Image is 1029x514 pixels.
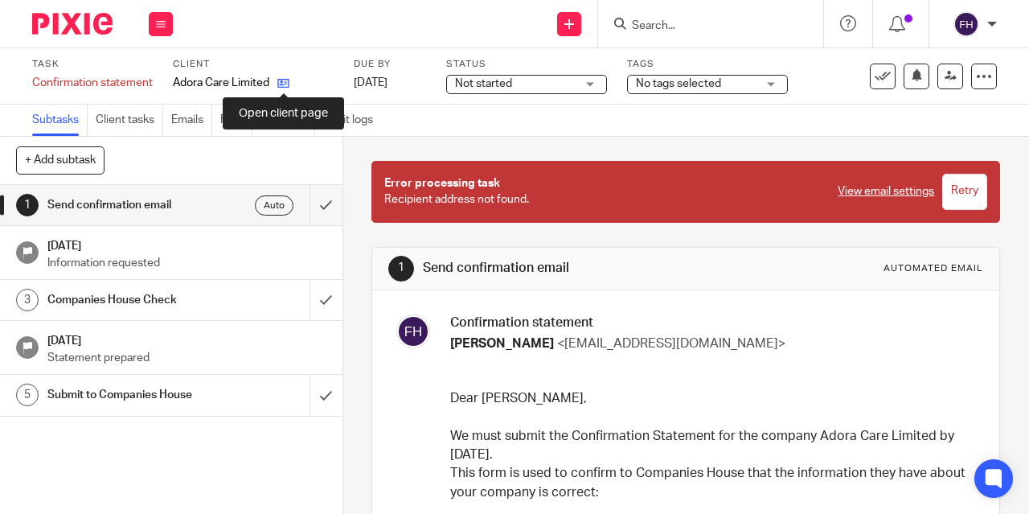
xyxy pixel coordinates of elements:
[883,262,983,275] div: Automated email
[32,13,113,35] img: Pixie
[47,255,326,271] p: Information requested
[323,105,381,136] a: Audit logs
[942,174,987,210] input: Retry
[636,78,721,89] span: No tags selected
[450,464,971,502] p: This form is used to confirm to Companies House that the information they have about your company...
[47,350,326,366] p: Statement prepared
[354,77,387,88] span: [DATE]
[260,105,315,136] a: Notes (0)
[388,256,414,282] div: 1
[32,105,88,136] a: Subtasks
[450,389,971,408] p: Dear [PERSON_NAME],
[16,384,39,406] div: 5
[627,58,788,71] label: Tags
[173,75,269,91] p: Adora Care Limited
[32,75,153,91] div: Confirmation statement
[450,427,971,465] p: We must submit the Confirmation Statement for the company Adora Care Limited by [DATE].
[16,289,39,311] div: 3
[455,78,512,89] span: Not started
[423,260,720,277] h1: Send confirmation email
[47,288,211,312] h1: Companies House Check
[47,193,211,217] h1: Send confirmation email
[446,58,607,71] label: Status
[450,337,554,350] span: [PERSON_NAME]
[220,105,252,136] a: Files
[16,146,105,174] button: + Add subtask
[47,234,326,254] h1: [DATE]
[396,315,430,348] img: svg%3E
[96,105,163,136] a: Client tasks
[32,58,153,71] label: Task
[47,329,326,349] h1: [DATE]
[47,383,211,407] h1: Submit to Companies House
[384,175,822,208] p: Recipient address not found.
[630,19,775,34] input: Search
[384,178,500,189] span: Error processing task
[838,183,934,199] a: View email settings
[557,337,785,350] span: <[EMAIL_ADDRESS][DOMAIN_NAME]>
[16,194,39,216] div: 1
[953,11,979,37] img: svg%3E
[354,58,426,71] label: Due by
[450,315,971,331] h3: Confirmation statement
[171,105,212,136] a: Emails
[173,58,334,71] label: Client
[255,195,293,216] div: Auto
